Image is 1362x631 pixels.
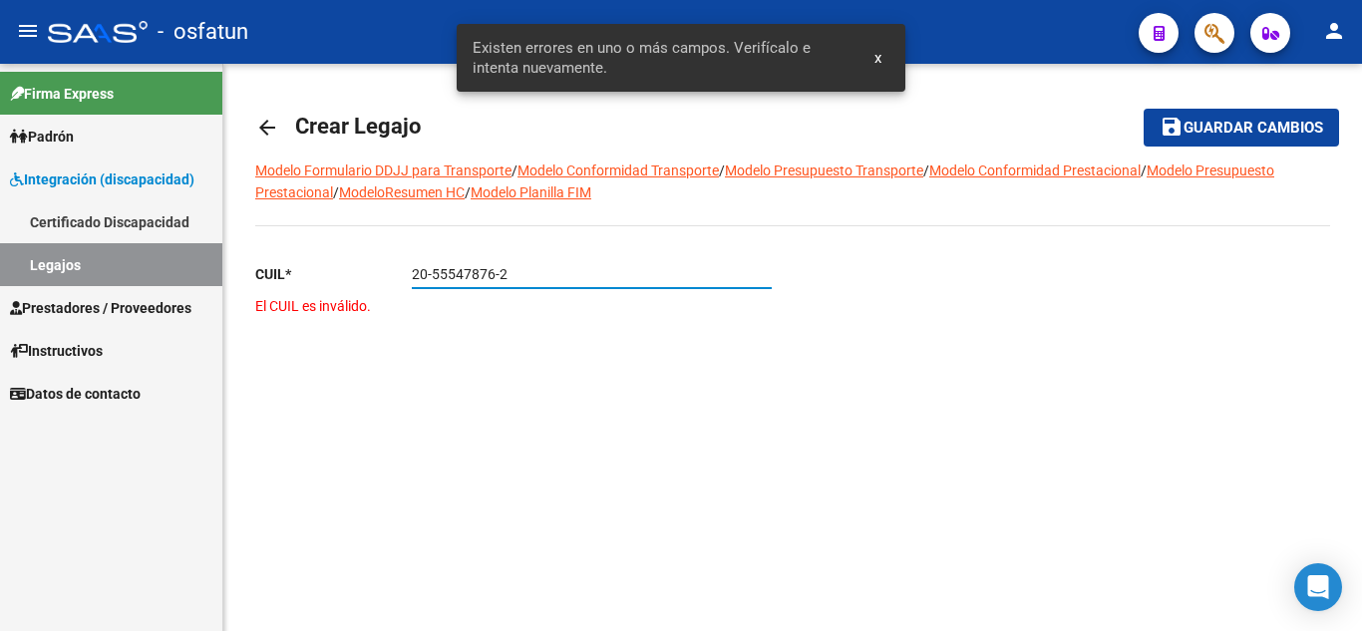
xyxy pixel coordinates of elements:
a: Modelo Conformidad Prestacional [929,162,1141,178]
span: Integración (discapacidad) [10,168,194,190]
a: Modelo Presupuesto Transporte [725,162,923,178]
mat-icon: menu [16,19,40,43]
a: Modelo Planilla FIM [471,184,591,200]
span: Datos de contacto [10,383,141,405]
div: / / / / / / [255,159,1330,421]
a: Modelo Formulario DDJJ para Transporte [255,162,511,178]
mat-icon: save [1160,115,1184,139]
button: x [858,40,897,76]
span: Prestadores / Proveedores [10,297,191,319]
p: El CUIL es inválido. [255,295,777,317]
div: Open Intercom Messenger [1294,563,1342,611]
span: Crear Legajo [295,114,421,139]
a: ModeloResumen HC [339,184,465,200]
button: Guardar cambios [1144,109,1339,146]
span: Existen errores en uno o más campos. Verifícalo e intenta nuevamente. [473,38,851,78]
span: Firma Express [10,83,114,105]
span: Padrón [10,126,74,148]
span: - osfatun [158,10,248,54]
mat-icon: person [1322,19,1346,43]
span: Guardar cambios [1184,120,1323,138]
span: Instructivos [10,340,103,362]
mat-icon: arrow_back [255,116,279,140]
p: CUIL [255,263,412,285]
span: x [874,49,881,67]
a: Modelo Conformidad Transporte [517,162,719,178]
